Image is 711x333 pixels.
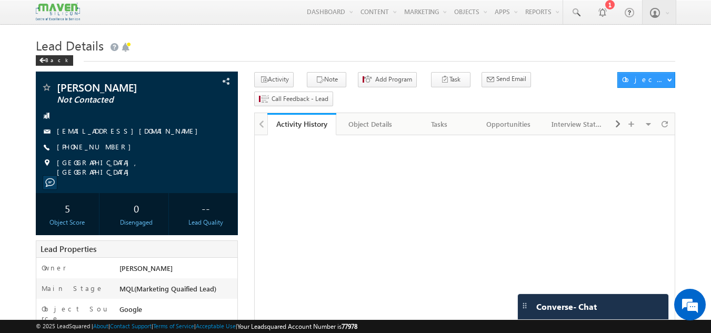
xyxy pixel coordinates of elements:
label: Object Source [42,304,109,323]
span: [PHONE_NUMBER] [57,142,136,153]
button: Task [431,72,470,87]
span: [GEOGRAPHIC_DATA], [GEOGRAPHIC_DATA] [57,158,220,177]
a: Object Details [336,113,405,135]
a: Tasks [405,113,474,135]
div: 0 [107,198,166,218]
div: Lead Quality [176,218,235,227]
a: Back [36,55,78,64]
div: Google [117,304,238,319]
span: [PERSON_NAME] [57,82,182,93]
div: Object Score [38,218,97,227]
span: Converse - Chat [536,302,597,311]
a: Activity History [267,113,336,135]
span: Not Contacted [57,95,182,105]
span: Add Program [375,75,412,84]
button: Add Program [358,72,417,87]
button: Object Actions [617,72,675,88]
span: Lead Properties [41,244,96,254]
a: Interview Status [543,113,612,135]
img: carter-drag [520,301,529,310]
div: Back [36,55,73,66]
button: Call Feedback - Lead [254,92,333,107]
a: Opportunities [474,113,543,135]
button: Activity [254,72,294,87]
span: © 2025 LeadSquared | | | | | [36,321,357,331]
span: Lead Details [36,37,104,54]
button: Send Email [482,72,531,87]
button: Note [307,72,346,87]
div: Object Details [345,118,396,130]
div: Disengaged [107,218,166,227]
span: 77978 [342,322,357,330]
a: About [93,322,108,329]
span: Call Feedback - Lead [272,94,328,104]
span: Send Email [496,74,526,84]
div: Opportunities [483,118,534,130]
label: Owner [42,263,66,273]
div: 5 [38,198,97,218]
span: [PERSON_NAME] [119,264,173,273]
a: Terms of Service [153,322,194,329]
img: Custom Logo [36,3,80,21]
div: -- [176,198,235,218]
a: [EMAIL_ADDRESS][DOMAIN_NAME] [57,126,203,135]
div: Interview Status [552,118,603,130]
label: Main Stage [42,284,104,293]
span: Your Leadsquared Account Number is [237,322,357,330]
div: Tasks [414,118,465,130]
div: Activity History [275,119,328,129]
div: Object Actions [622,75,667,84]
a: Contact Support [110,322,152,329]
a: Acceptable Use [196,322,236,329]
div: MQL(Marketing Quaified Lead) [117,284,238,298]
